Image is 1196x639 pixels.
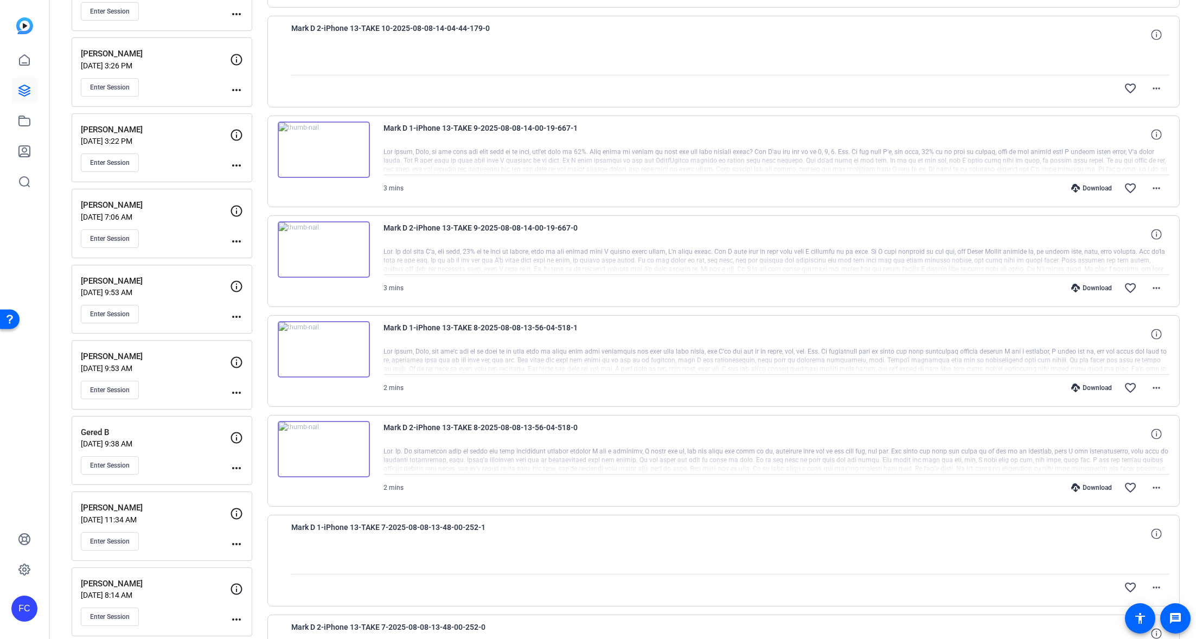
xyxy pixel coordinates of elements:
[81,229,139,248] button: Enter Session
[278,122,370,178] img: thumb-nail
[16,17,33,34] img: blue-gradient.svg
[383,122,584,148] span: Mark D 1-iPhone 13-TAKE 9-2025-08-08-14-00-19-667-1
[81,199,230,212] p: [PERSON_NAME]
[230,235,243,248] mat-icon: more_horiz
[1124,282,1137,295] mat-icon: favorite_border
[81,213,230,221] p: [DATE] 7:06 AM
[383,421,584,447] span: Mark D 2-iPhone 13-TAKE 8-2025-08-08-13-56-04-518-0
[1150,481,1163,494] mat-icon: more_horiz
[278,421,370,477] img: thumb-nail
[81,381,139,399] button: Enter Session
[1150,581,1163,594] mat-icon: more_horiz
[81,502,230,514] p: [PERSON_NAME]
[383,184,404,192] span: 3 mins
[90,461,130,470] span: Enter Session
[81,578,230,590] p: [PERSON_NAME]
[81,439,230,448] p: [DATE] 9:38 AM
[90,310,130,318] span: Enter Session
[90,612,130,621] span: Enter Session
[230,462,243,475] mat-icon: more_horiz
[81,154,139,172] button: Enter Session
[1134,612,1147,625] mat-icon: accessibility
[291,22,492,48] span: Mark D 2-iPhone 13-TAKE 10-2025-08-08-14-04-44-179-0
[230,159,243,172] mat-icon: more_horiz
[230,8,243,21] mat-icon: more_horiz
[1150,381,1163,394] mat-icon: more_horiz
[90,7,130,16] span: Enter Session
[1066,384,1117,392] div: Download
[383,484,404,491] span: 2 mins
[230,310,243,323] mat-icon: more_horiz
[81,591,230,599] p: [DATE] 8:14 AM
[81,426,230,439] p: Gered B
[1124,481,1137,494] mat-icon: favorite_border
[90,537,130,546] span: Enter Session
[81,364,230,373] p: [DATE] 9:53 AM
[383,384,404,392] span: 2 mins
[81,288,230,297] p: [DATE] 9:53 AM
[90,386,130,394] span: Enter Session
[1150,82,1163,95] mat-icon: more_horiz
[1169,612,1182,625] mat-icon: message
[81,61,230,70] p: [DATE] 3:26 PM
[81,137,230,145] p: [DATE] 3:22 PM
[81,78,139,97] button: Enter Session
[81,608,139,626] button: Enter Session
[81,456,139,475] button: Enter Session
[1124,381,1137,394] mat-icon: favorite_border
[81,275,230,287] p: [PERSON_NAME]
[81,515,230,524] p: [DATE] 11:34 AM
[383,221,584,247] span: Mark D 2-iPhone 13-TAKE 9-2025-08-08-14-00-19-667-0
[383,321,584,347] span: Mark D 1-iPhone 13-TAKE 8-2025-08-08-13-56-04-518-1
[11,596,37,622] div: FC
[278,321,370,378] img: thumb-nail
[278,221,370,278] img: thumb-nail
[90,158,130,167] span: Enter Session
[90,234,130,243] span: Enter Session
[1124,182,1137,195] mat-icon: favorite_border
[230,84,243,97] mat-icon: more_horiz
[1066,284,1117,292] div: Download
[230,386,243,399] mat-icon: more_horiz
[81,305,139,323] button: Enter Session
[81,350,230,363] p: [PERSON_NAME]
[1124,82,1137,95] mat-icon: favorite_border
[230,613,243,626] mat-icon: more_horiz
[1066,184,1117,193] div: Download
[81,2,139,21] button: Enter Session
[81,48,230,60] p: [PERSON_NAME]
[90,83,130,92] span: Enter Session
[291,521,492,547] span: Mark D 1-iPhone 13-TAKE 7-2025-08-08-13-48-00-252-1
[1124,581,1137,594] mat-icon: favorite_border
[230,538,243,551] mat-icon: more_horiz
[1066,483,1117,492] div: Download
[81,532,139,551] button: Enter Session
[383,284,404,292] span: 3 mins
[81,124,230,136] p: [PERSON_NAME]
[1150,182,1163,195] mat-icon: more_horiz
[1150,282,1163,295] mat-icon: more_horiz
